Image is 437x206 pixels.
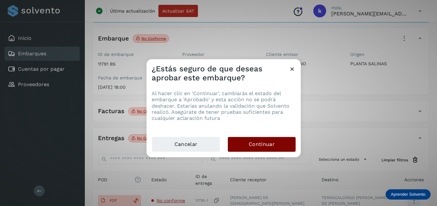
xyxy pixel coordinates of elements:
h3: ¿Estás seguro de que deseas aprobar este embarque? [152,64,289,83]
button: Cancelar [152,137,220,152]
span: Cancelar [174,141,197,148]
span: Continuar [249,141,275,148]
p: Aprender Solvento [391,192,425,197]
span: Al hacer clic en 'Continuar', cambiarás el estado del embarque a 'Aprobado' y esta acción no se p... [152,90,290,121]
div: Aprender Solvento [386,189,431,200]
button: Continuar [228,137,296,152]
